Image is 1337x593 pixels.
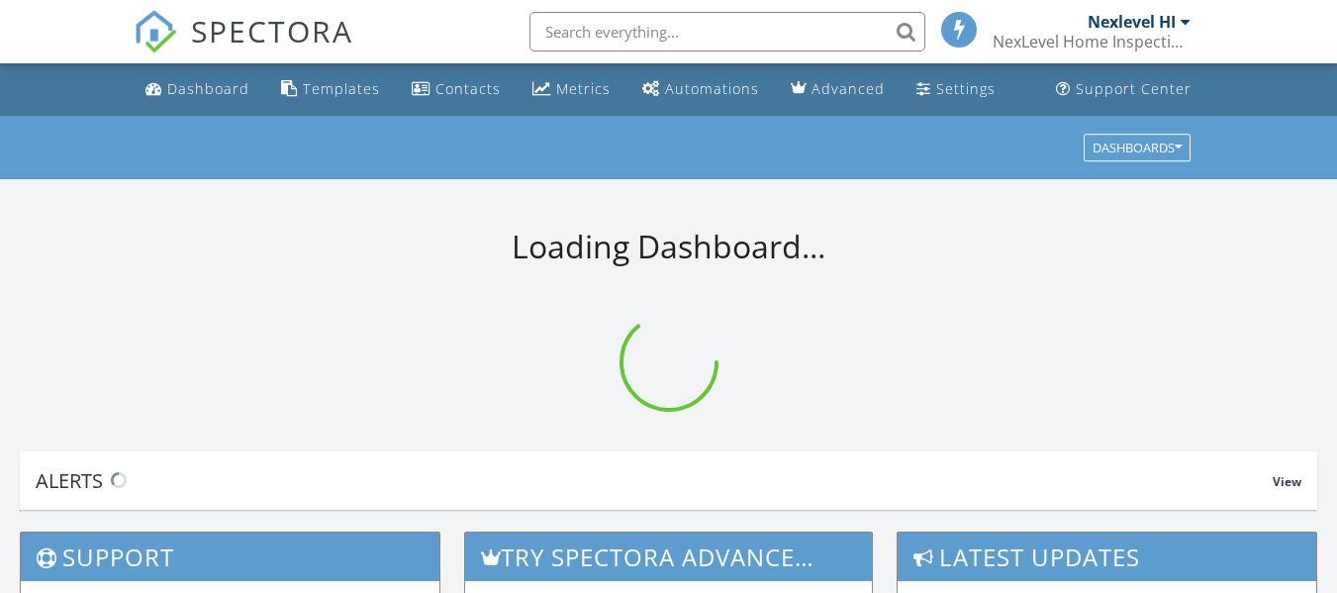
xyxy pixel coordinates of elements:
button: Dashboards [1084,134,1191,161]
div: Dashboard [167,79,249,98]
div: Advanced [812,79,885,98]
div: Nexlevel HI [1088,12,1176,32]
a: Automations (Basic) [634,71,767,108]
input: Search everything... [529,12,925,51]
a: Advanced [783,71,893,108]
div: Settings [936,79,996,98]
a: Metrics [525,71,619,108]
h3: Support [21,533,439,581]
div: Dashboards [1093,141,1182,154]
div: Automations [665,79,759,98]
span: View [1273,473,1301,490]
span: SPECTORA [191,10,353,51]
div: Metrics [556,79,611,98]
a: Contacts [404,71,509,108]
div: Support Center [1076,79,1192,98]
div: Alerts [36,467,1273,494]
h3: Latest Updates [898,533,1316,581]
a: Settings [908,71,1003,108]
div: Contacts [435,79,501,98]
a: Dashboard [138,71,257,108]
div: Templates [303,79,380,98]
div: NexLevel Home Inspections [993,32,1191,51]
a: Templates [273,71,388,108]
a: SPECTORA [134,27,353,68]
h3: Try spectora advanced [DATE] [465,533,872,581]
a: Support Center [1048,71,1199,108]
img: The Best Home Inspection Software - Spectora [134,10,177,53]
